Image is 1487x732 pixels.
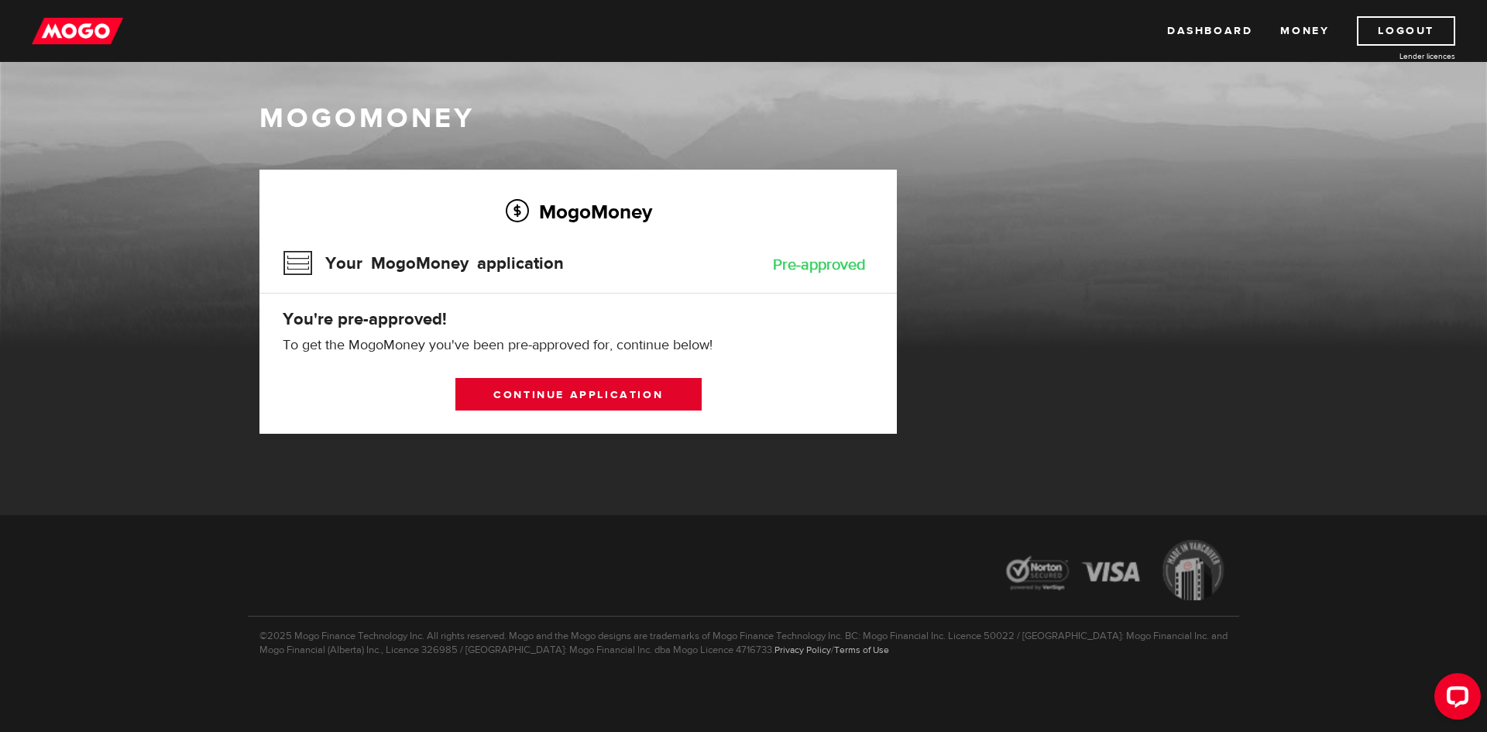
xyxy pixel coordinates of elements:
[455,378,702,411] a: Continue application
[32,16,123,46] img: mogo_logo-11ee424be714fa7cbb0f0f49df9e16ec.png
[283,243,564,284] h3: Your MogoMoney application
[259,102,1228,135] h1: MogoMoney
[1422,667,1487,732] iframe: LiveChat chat widget
[248,616,1239,657] p: ©2025 Mogo Finance Technology Inc. All rights reserved. Mogo and the Mogo designs are trademarks ...
[283,195,874,228] h2: MogoMoney
[1357,16,1455,46] a: Logout
[774,644,831,656] a: Privacy Policy
[1167,16,1252,46] a: Dashboard
[991,528,1239,616] img: legal-icons-92a2ffecb4d32d839781d1b4e4802d7b.png
[1280,16,1329,46] a: Money
[1339,50,1455,62] a: Lender licences
[283,308,874,330] h4: You're pre-approved!
[773,257,866,273] div: Pre-approved
[834,644,889,656] a: Terms of Use
[283,336,874,355] p: To get the MogoMoney you've been pre-approved for, continue below!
